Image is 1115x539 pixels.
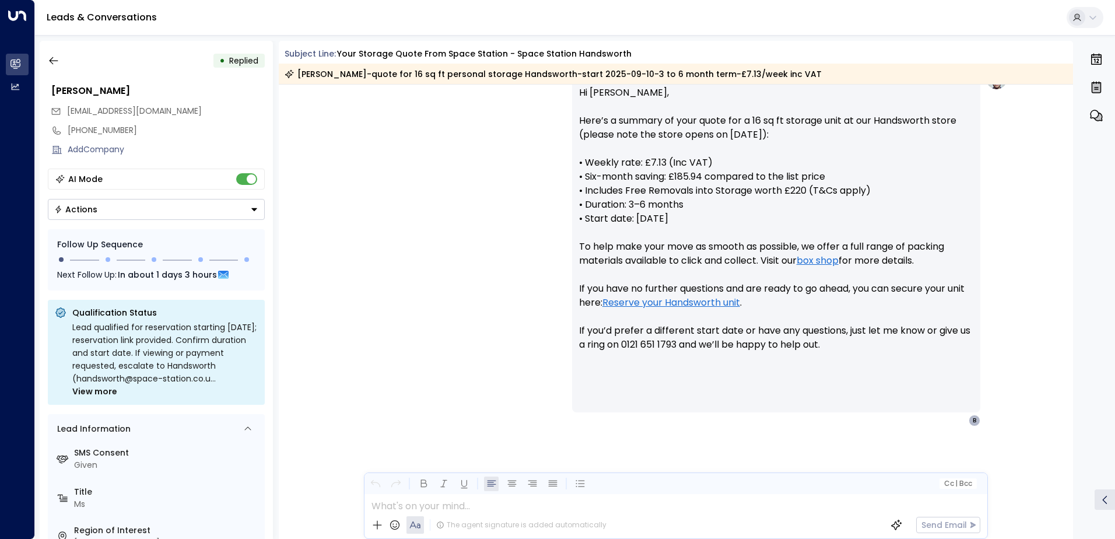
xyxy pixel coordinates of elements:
label: Title [74,486,260,498]
a: box shop [797,254,839,268]
span: bernadettegarland5@gmail.com [67,105,202,117]
span: In about 1 days 3 hours [118,268,217,281]
p: Qualification Status [72,307,258,318]
button: Actions [48,199,265,220]
span: | [955,480,958,488]
div: Button group with a nested menu [48,199,265,220]
div: B [969,415,980,426]
div: Actions [54,204,97,215]
div: • [219,50,225,71]
div: The agent signature is added automatically [436,520,606,530]
div: AddCompany [68,143,265,156]
div: [PERSON_NAME] [51,84,265,98]
div: Given [74,459,260,471]
p: Hi [PERSON_NAME], Here’s a summary of your quote for a 16 sq ft storage unit at our Handsworth st... [579,86,973,366]
span: Replied [229,55,258,66]
span: View more [72,385,117,398]
span: [EMAIL_ADDRESS][DOMAIN_NAME] [67,105,202,117]
div: AI Mode [68,173,103,185]
button: Redo [388,477,403,491]
label: SMS Consent [74,447,260,459]
div: Your storage quote from Space Station - Space Station Handsworth [337,48,632,60]
span: Subject Line: [285,48,336,60]
div: Next Follow Up: [57,268,255,281]
div: Ms [74,498,260,510]
div: Lead qualified for reservation starting [DATE]; reservation link provided. Confirm duration and s... [72,321,258,398]
a: Reserve your Handsworth unit [602,296,740,310]
div: [PHONE_NUMBER] [68,124,265,136]
button: Undo [368,477,383,491]
span: Cc Bcc [944,480,972,488]
a: Leads & Conversations [47,10,157,24]
button: Cc|Bcc [939,478,976,489]
div: [PERSON_NAME]-quote for 16 sq ft personal storage Handsworth-start 2025-09-10-3 to 6 month term-£... [285,68,822,80]
label: Region of Interest [74,524,260,537]
div: Lead Information [53,423,131,435]
div: Follow Up Sequence [57,239,255,251]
